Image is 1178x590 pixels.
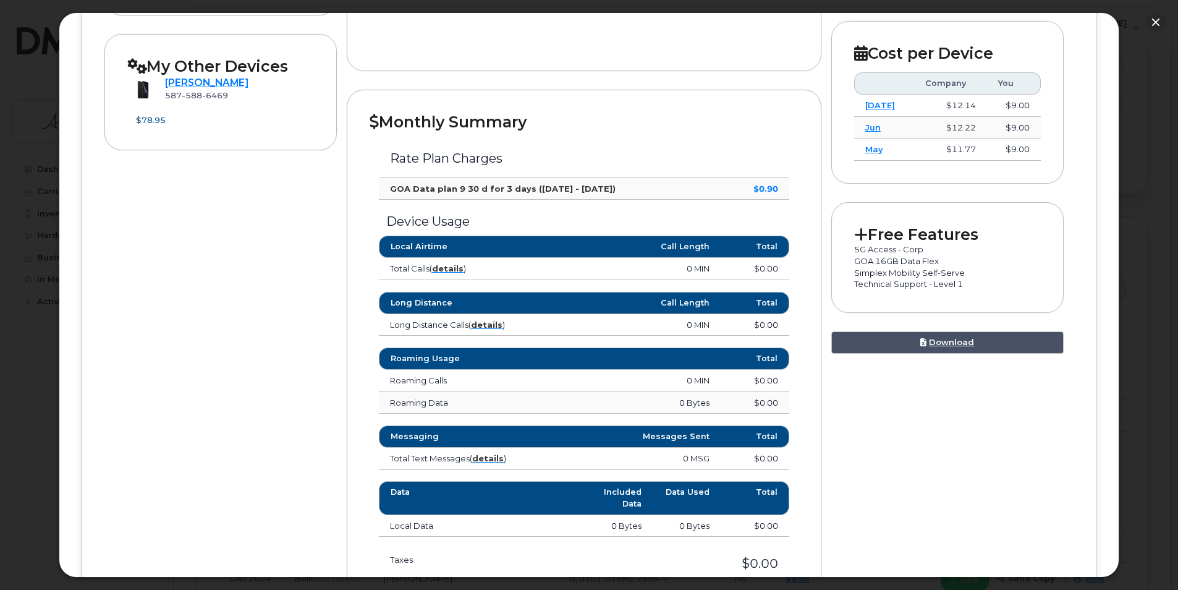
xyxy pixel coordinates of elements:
th: Messaging [379,425,550,448]
a: details [471,320,502,330]
td: 0 Bytes [653,515,721,537]
th: Total [721,292,789,314]
td: $0.00 [721,258,789,280]
td: Roaming Data [379,392,550,414]
td: Total Calls [379,258,550,280]
td: Total Text Messages [379,448,550,470]
td: Roaming Calls [379,370,550,392]
td: $0.00 [721,370,789,392]
th: Messages Sent [550,425,721,448]
span: ( ) [468,320,505,330]
th: Roaming Usage [379,348,550,370]
p: Simplex Mobility Self-Serve [854,267,1041,279]
td: $0.00 [721,314,789,336]
span: ( ) [470,453,506,463]
a: Download [831,331,1064,354]
th: Data Used [653,481,721,515]
th: Data [379,481,584,515]
th: Total [721,425,789,448]
td: Local Data [379,515,584,537]
td: 0 MIN [550,258,721,280]
p: Technical Support - Level 1 [854,278,1041,290]
th: Call Length [550,292,721,314]
h3: $0.00 [572,557,778,570]
th: Total [721,348,789,370]
td: 0 MIN [550,370,721,392]
td: $0.00 [721,515,789,537]
td: $0.00 [721,392,789,414]
td: 0 Bytes [584,515,653,537]
th: Long Distance [379,292,550,314]
th: Included Data [584,481,653,515]
h3: Taxes [390,555,549,564]
td: 0 MIN [550,314,721,336]
td: Long Distance Calls [379,314,550,336]
td: $0.00 [721,448,789,470]
a: details [472,453,504,463]
td: 0 MSG [550,448,721,470]
th: Total [721,481,789,515]
td: 0 Bytes [550,392,721,414]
